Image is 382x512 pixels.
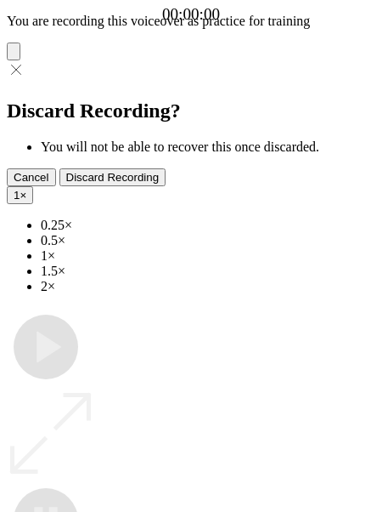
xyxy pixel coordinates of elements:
li: You will not be able to recover this once discarded. [41,139,375,155]
li: 0.5× [41,233,375,248]
button: Cancel [7,168,56,186]
h2: Discard Recording? [7,100,375,122]
p: You are recording this voiceover as practice for training [7,14,375,29]
li: 1× [41,248,375,264]
button: Discard Recording [59,168,166,186]
span: 1 [14,189,20,202]
li: 2× [41,279,375,294]
li: 0.25× [41,218,375,233]
li: 1.5× [41,264,375,279]
button: 1× [7,186,33,204]
a: 00:00:00 [162,5,220,24]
